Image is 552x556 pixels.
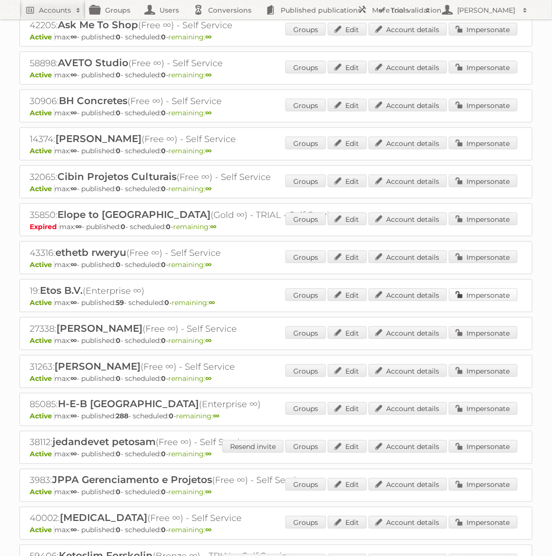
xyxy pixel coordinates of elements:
a: Impersonate [449,478,517,491]
a: Edit [328,99,367,111]
a: Edit [328,137,367,149]
span: Active [30,374,54,383]
a: Groups [285,213,326,225]
span: Etos B.V. [40,285,83,296]
p: max: - published: - scheduled: - [30,146,522,155]
a: Impersonate [449,516,517,529]
strong: ∞ [71,146,77,155]
span: AVETO Studio [58,57,128,69]
a: Edit [328,23,367,36]
strong: 0 [161,374,166,383]
span: [MEDICAL_DATA] [60,512,147,524]
strong: 0 [164,298,169,307]
a: Account details [369,326,447,339]
strong: ∞ [71,33,77,41]
a: Groups [285,402,326,415]
strong: 0 [116,108,121,117]
span: remaining: [168,108,212,117]
strong: ∞ [205,336,212,345]
strong: ∞ [71,260,77,269]
strong: ∞ [71,336,77,345]
a: Account details [369,213,447,225]
span: Active [30,488,54,497]
p: max: - published: - scheduled: - [30,412,522,421]
a: Impersonate [449,175,517,187]
h2: 42205: (Free ∞) - Self Service [30,19,370,32]
strong: ∞ [75,222,82,231]
p: max: - published: - scheduled: - [30,260,522,269]
a: Groups [285,251,326,263]
a: Edit [328,440,367,453]
span: remaining: [168,450,212,459]
a: Resend invite [222,440,284,453]
strong: ∞ [71,298,77,307]
a: Impersonate [449,61,517,73]
strong: ∞ [205,71,212,79]
strong: ∞ [71,412,77,421]
span: remaining: [168,526,212,535]
a: Groups [285,478,326,491]
span: [PERSON_NAME] [54,360,141,372]
span: Active [30,146,54,155]
span: remaining: [168,33,212,41]
strong: 0 [121,222,125,231]
strong: 0 [161,488,166,497]
a: Account details [369,23,447,36]
p: max: - published: - scheduled: - [30,488,522,497]
span: Active [30,184,54,193]
a: Groups [285,288,326,301]
strong: 0 [161,33,166,41]
a: Edit [328,364,367,377]
p: max: - published: - scheduled: - [30,33,522,41]
a: Groups [285,440,326,453]
span: [PERSON_NAME] [55,133,142,144]
strong: 0 [166,222,171,231]
strong: 0 [161,450,166,459]
a: Groups [285,61,326,73]
a: Impersonate [449,402,517,415]
span: remaining: [168,488,212,497]
p: max: - published: - scheduled: - [30,526,522,535]
strong: 0 [161,184,166,193]
span: Active [30,260,54,269]
a: Impersonate [449,251,517,263]
span: remaining: [173,222,216,231]
a: Groups [285,516,326,529]
a: Account details [369,402,447,415]
span: Active [30,526,54,535]
p: max: - published: - scheduled: - [30,108,522,117]
a: Impersonate [449,213,517,225]
a: Edit [328,478,367,491]
strong: ∞ [205,488,212,497]
strong: ∞ [71,184,77,193]
strong: ∞ [209,298,215,307]
p: max: - published: - scheduled: - [30,298,522,307]
a: Account details [369,478,447,491]
strong: ∞ [71,71,77,79]
span: Active [30,336,54,345]
strong: 0 [116,260,121,269]
a: Account details [369,288,447,301]
a: Groups [285,175,326,187]
span: ethetb rweryu [55,247,126,258]
h2: [PERSON_NAME] [455,5,518,15]
strong: ∞ [205,526,212,535]
span: Active [30,298,54,307]
a: Edit [328,251,367,263]
strong: 0 [116,374,121,383]
h2: Accounts [39,5,71,15]
h2: 14374: (Free ∞) - Self Service [30,133,370,145]
span: jedandevet petosam [53,436,156,448]
p: max: - published: - scheduled: - [30,222,522,231]
strong: ∞ [71,108,77,117]
strong: ∞ [205,450,212,459]
strong: ∞ [205,108,212,117]
span: H-E-B [GEOGRAPHIC_DATA] [58,398,199,410]
h2: 85085: (Enterprise ∞) [30,398,370,411]
a: Impersonate [449,23,517,36]
a: Groups [285,364,326,377]
strong: ∞ [71,488,77,497]
strong: ∞ [205,33,212,41]
strong: 0 [161,526,166,535]
a: Edit [328,175,367,187]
